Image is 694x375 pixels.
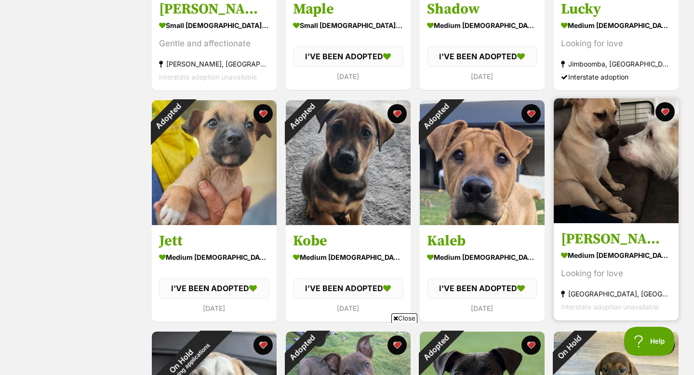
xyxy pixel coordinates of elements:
div: Adopted [139,88,197,145]
button: favourite [254,104,273,123]
div: small [DEMOGRAPHIC_DATA] Dog [293,19,403,33]
div: medium [DEMOGRAPHIC_DATA] Dog [427,250,537,264]
h3: Jett [159,232,269,250]
a: Adopted [286,217,411,227]
h3: [PERSON_NAME] [159,0,269,19]
div: [DATE] [159,301,269,314]
iframe: Help Scout Beacon - Open [624,327,675,356]
iframe: Advertisement [172,327,522,370]
button: favourite [387,104,407,123]
h3: [PERSON_NAME] [561,230,671,248]
div: [DATE] [293,301,403,314]
div: medium [DEMOGRAPHIC_DATA] Dog [427,19,537,33]
div: Adopted [273,88,331,145]
img: Russell [554,98,679,223]
div: Looking for love [561,38,671,51]
h3: Kaleb [427,232,537,250]
div: medium [DEMOGRAPHIC_DATA] Dog [561,19,671,33]
h3: Lucky [561,0,671,19]
span: Interstate adoption unavailable [561,303,659,311]
div: [GEOGRAPHIC_DATA], [GEOGRAPHIC_DATA] [561,287,671,300]
a: Kaleb medium [DEMOGRAPHIC_DATA] Dog I'VE BEEN ADOPTED [DATE] favourite [420,225,545,321]
a: Adopted [152,217,277,227]
div: I'VE BEEN ADOPTED [293,47,403,67]
div: Jimboomba, [GEOGRAPHIC_DATA] [561,58,671,71]
div: medium [DEMOGRAPHIC_DATA] Dog [293,250,403,264]
h3: Shadow [427,0,537,19]
h3: Maple [293,0,403,19]
img: Kaleb [420,100,545,225]
span: Interstate adoption unavailable [159,73,257,81]
div: [PERSON_NAME], [GEOGRAPHIC_DATA] [159,58,269,71]
div: Looking for love [561,267,671,280]
h3: Kobe [293,232,403,250]
div: Adopted [407,88,465,145]
a: Adopted [420,217,545,227]
div: medium [DEMOGRAPHIC_DATA] Dog [561,248,671,262]
div: [DATE] [427,301,537,314]
div: Gentle and affectionate [159,38,269,51]
button: favourite [655,102,675,121]
div: I'VE BEEN ADOPTED [427,278,537,298]
a: Kobe medium [DEMOGRAPHIC_DATA] Dog I'VE BEEN ADOPTED [DATE] favourite [286,225,411,321]
a: [PERSON_NAME] medium [DEMOGRAPHIC_DATA] Dog Looking for love [GEOGRAPHIC_DATA], [GEOGRAPHIC_DATA]... [554,223,679,321]
div: [DATE] [427,70,537,83]
img: Kobe [286,100,411,225]
button: favourite [521,335,541,355]
div: [DATE] [293,70,403,83]
div: I'VE BEEN ADOPTED [159,278,269,298]
button: favourite [521,104,541,123]
div: On Hold [541,319,597,375]
span: Close [391,313,417,323]
div: I'VE BEEN ADOPTED [293,278,403,298]
div: medium [DEMOGRAPHIC_DATA] Dog [159,250,269,264]
div: small [DEMOGRAPHIC_DATA] Dog [159,19,269,33]
div: Interstate adoption [561,71,671,84]
a: Jett medium [DEMOGRAPHIC_DATA] Dog I'VE BEEN ADOPTED [DATE] favourite [152,225,277,321]
div: I'VE BEEN ADOPTED [427,47,537,67]
img: Jett [152,100,277,225]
